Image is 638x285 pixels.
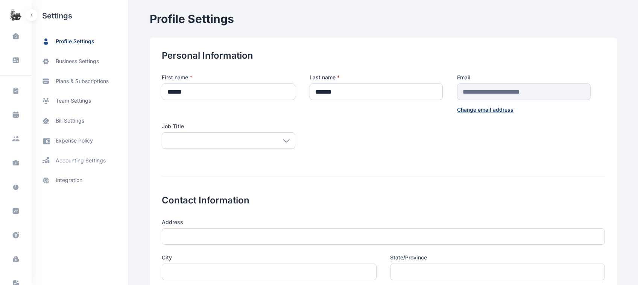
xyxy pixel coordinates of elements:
[162,123,295,130] label: Job Title
[32,71,128,91] a: plans & subscriptions
[56,97,91,105] span: team settings
[310,74,443,81] label: Last name
[56,77,109,85] span: plans & subscriptions
[162,218,605,226] label: Address
[56,117,84,125] span: bill settings
[32,151,128,170] a: accounting settings
[390,254,605,261] label: State/Province
[162,50,605,62] h2: Personal Information
[150,12,617,26] h1: Profile Settings
[162,176,605,206] h2: Contact Information
[56,176,82,184] span: integration
[32,170,128,190] a: integration
[32,52,128,71] a: business settings
[32,32,128,52] a: profile settings
[162,74,295,81] label: First name
[56,38,94,45] span: profile settings
[457,74,591,81] label: Email
[162,254,377,261] label: City
[457,106,513,114] button: Change email address
[32,131,128,151] a: expense policy
[56,58,99,65] span: business settings
[56,157,106,164] span: accounting settings
[32,111,128,131] a: bill settings
[32,91,128,111] a: team settings
[56,137,93,145] span: expense policy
